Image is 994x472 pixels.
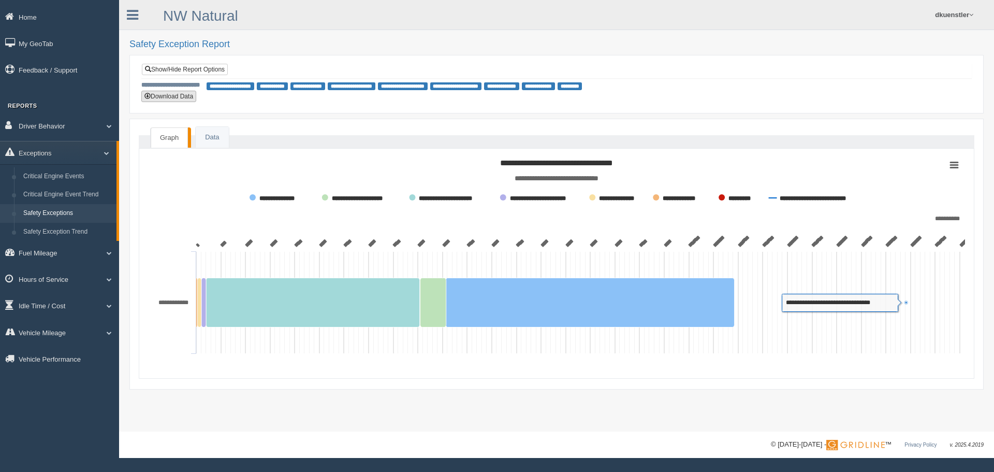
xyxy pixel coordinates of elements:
h2: Safety Exception Report [129,39,984,50]
div: © [DATE]-[DATE] - ™ [771,439,984,450]
a: Show/Hide Report Options [142,64,228,75]
a: Privacy Policy [904,442,937,448]
a: Critical Engine Events [19,167,116,186]
span: v. 2025.4.2019 [950,442,984,448]
a: Data [196,127,228,148]
img: Gridline [826,440,885,450]
a: Safety Exception Trend [19,223,116,241]
a: Graph [151,127,188,148]
a: Safety Exceptions [19,204,116,223]
button: Download Data [141,91,196,102]
a: NW Natural [163,8,238,24]
a: Critical Engine Event Trend [19,185,116,204]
